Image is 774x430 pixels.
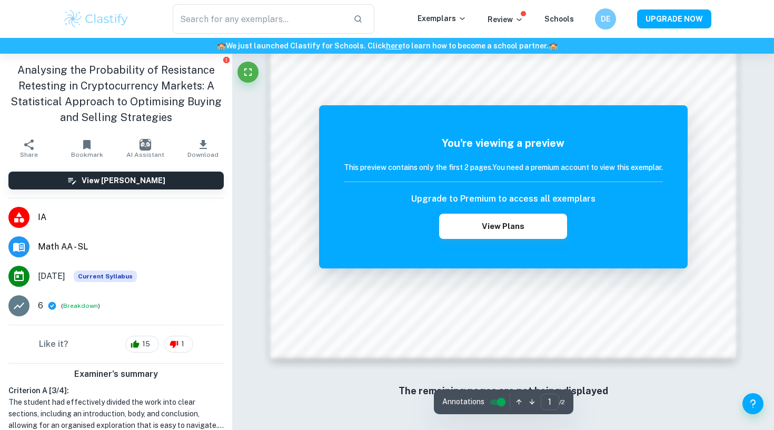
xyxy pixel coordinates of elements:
span: Current Syllabus [74,271,137,282]
span: 🏫 [549,42,558,50]
button: Fullscreen [237,62,259,83]
img: AI Assistant [140,139,151,151]
button: View [PERSON_NAME] [8,172,224,189]
span: Download [187,151,219,158]
button: Download [174,134,232,163]
button: View Plans [439,214,567,239]
span: / 2 [559,397,565,407]
h6: Criterion A [ 3 / 4 ]: [8,385,224,396]
button: Report issue [222,56,230,64]
h6: Examiner's summary [4,368,228,381]
a: here [386,42,402,50]
h6: Upgrade to Premium to access all exemplars [411,193,596,205]
h6: This preview contains only the first 2 pages. You need a premium account to view this exemplar. [344,162,663,173]
img: Clastify logo [63,8,130,29]
h6: We just launched Clastify for Schools. Click to learn how to become a school partner. [2,40,772,52]
span: IA [38,211,224,224]
h1: Analysing the Probability of Resistance Retesting in Cryptocurrency Markets: A Statistical Approa... [8,62,224,125]
h6: The remaining pages are not being displayed [292,384,715,398]
button: Bookmark [58,134,116,163]
h6: Like it? [39,338,68,351]
button: UPGRADE NOW [637,9,711,28]
button: DE [595,8,616,29]
span: Annotations [442,396,484,407]
div: This exemplar is based on the current syllabus. Feel free to refer to it for inspiration/ideas wh... [74,271,137,282]
span: Share [20,151,38,158]
span: ( ) [61,301,100,311]
button: AI Assistant [116,134,174,163]
h5: You're viewing a preview [344,135,663,151]
h6: DE [600,13,612,25]
p: 6 [38,299,43,312]
span: [DATE] [38,270,65,283]
button: Help and Feedback [742,393,763,414]
span: 15 [136,339,156,349]
span: 🏫 [217,42,226,50]
h6: View [PERSON_NAME] [82,175,165,186]
input: Search for any exemplars... [173,4,345,34]
span: AI Assistant [126,151,164,158]
p: Review [488,14,523,25]
button: Breakdown [63,301,98,311]
span: Math AA - SL [38,241,224,253]
a: Schools [544,15,574,23]
p: Exemplars [418,13,467,24]
span: 1 [175,339,190,349]
span: Bookmark [71,151,103,158]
